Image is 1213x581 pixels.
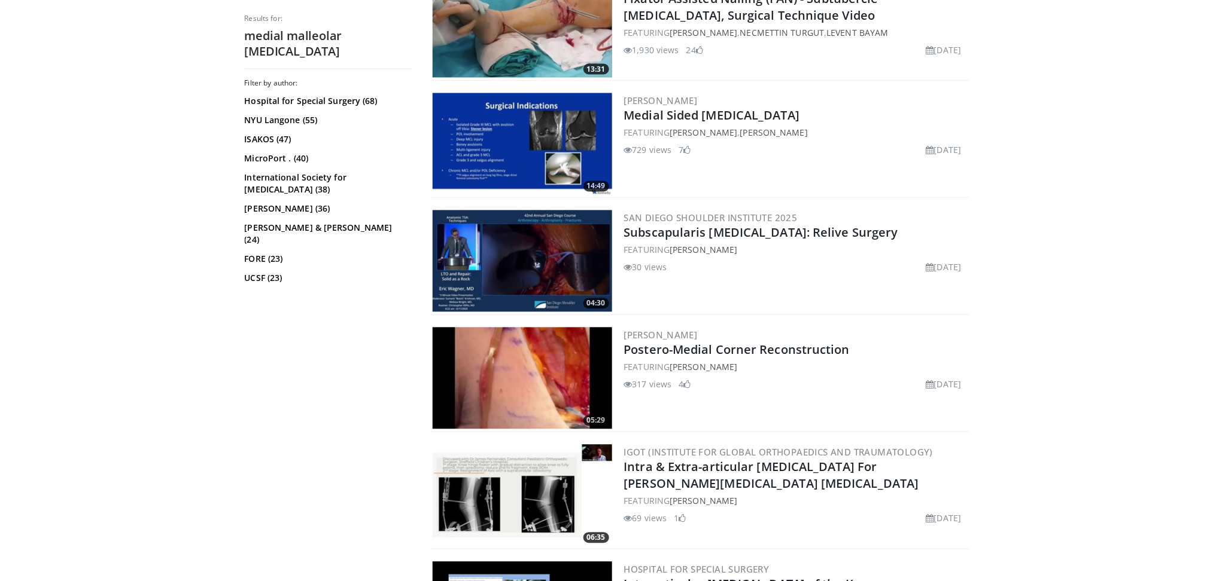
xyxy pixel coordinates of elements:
[245,28,412,59] h2: medial malleolar [MEDICAL_DATA]
[624,459,919,492] a: Intra & Extra-articular [MEDICAL_DATA] For [PERSON_NAME][MEDICAL_DATA] [MEDICAL_DATA]
[624,261,667,274] li: 30 views
[583,181,609,192] span: 14:49
[245,115,409,127] a: NYU Langone (55)
[624,342,850,358] a: Postero-Medial Corner Reconstruction
[624,564,770,576] a: Hospital for Special Surgery
[433,328,612,429] a: 05:29
[583,415,609,426] span: 05:29
[583,298,609,309] span: 04:30
[670,362,737,373] a: [PERSON_NAME]
[670,27,737,38] a: [PERSON_NAME]
[624,495,966,507] div: FEATURING
[624,44,679,56] li: 1,930 views
[624,26,966,39] div: FEATURING , ,
[433,210,612,312] img: f3cdfbb9-7de8-411c-9e53-0e88e6e931d5.300x170_q85_crop-smart_upscale.jpg
[433,210,612,312] a: 04:30
[624,447,934,458] a: IGOT (Institute for Global Orthopaedics and Traumatology)
[740,27,825,38] a: Necmettin Turgut
[674,512,686,525] li: 1
[624,127,966,139] div: FEATURING ,
[624,225,898,241] a: Subscapularis [MEDICAL_DATA]: Relive Surgery
[624,212,798,224] a: San Diego Shoulder Institute 2025
[679,144,691,157] li: 7
[827,27,889,38] a: Levent Bayam
[245,153,409,165] a: MicroPort . (40)
[245,96,409,108] a: Hospital for Special Surgery (68)
[245,253,409,265] a: FORE (23)
[926,44,962,56] li: [DATE]
[686,44,703,56] li: 24
[740,127,808,139] a: [PERSON_NAME]
[926,261,962,274] li: [DATE]
[624,512,667,525] li: 69 views
[245,273,409,285] a: UCSF (23)
[245,14,412,23] p: Results for:
[624,378,672,391] li: 317 views
[433,445,612,546] img: be2c8b66-4234-4a3d-958a-406329105864.300x170_q85_crop-smart_upscale.jpg
[433,93,612,195] a: 14:49
[245,79,412,88] h3: Filter by author:
[926,512,962,525] li: [DATE]
[245,222,409,246] a: [PERSON_NAME] & [PERSON_NAME] (24)
[433,328,612,429] img: b82e8248-ae3c-468f-a9b0-6dbf1d8dd5b4.300x170_q85_crop-smart_upscale.jpg
[926,144,962,157] li: [DATE]
[624,144,672,157] li: 729 views
[670,127,737,139] a: [PERSON_NAME]
[624,95,698,107] a: [PERSON_NAME]
[583,64,609,75] span: 13:31
[926,378,962,391] li: [DATE]
[679,378,691,391] li: 4
[670,244,737,256] a: [PERSON_NAME]
[670,496,737,507] a: [PERSON_NAME]
[624,329,698,341] a: [PERSON_NAME]
[433,93,612,195] img: 1093b870-8a95-4b77-8e14-87309390d0f5.300x170_q85_crop-smart_upscale.jpg
[245,203,409,215] a: [PERSON_NAME] (36)
[624,244,966,256] div: FEATURING
[583,533,609,543] span: 06:35
[245,172,409,196] a: International Society for [MEDICAL_DATA] (38)
[624,108,800,124] a: Medial Sided [MEDICAL_DATA]
[245,134,409,146] a: ISAKOS (47)
[433,445,612,546] a: 06:35
[624,361,966,374] div: FEATURING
